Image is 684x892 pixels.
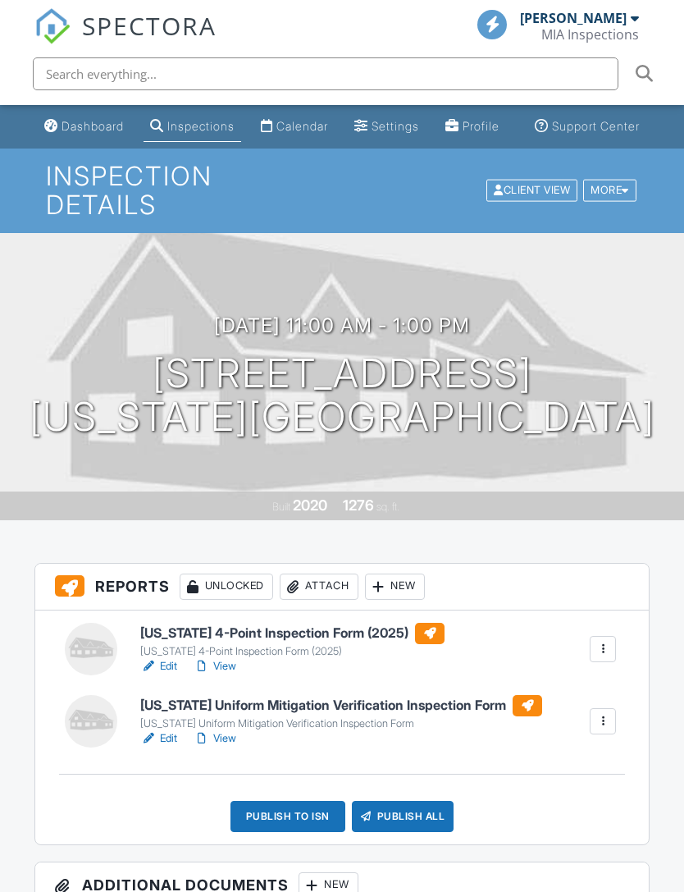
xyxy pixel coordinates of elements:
div: More [583,180,636,202]
div: Profile [463,119,499,133]
div: Client View [486,180,577,202]
h1: [STREET_ADDRESS] [US_STATE][GEOGRAPHIC_DATA] [30,352,655,439]
a: View [194,730,236,747]
a: Inspections [144,112,241,142]
div: Attach [280,574,358,600]
div: Publish All [352,801,454,832]
span: Built [272,501,290,513]
a: Settings [348,112,426,142]
div: MIA Inspections [541,26,639,43]
input: Search everything... [33,57,618,90]
a: [US_STATE] 4-Point Inspection Form (2025) [US_STATE] 4-Point Inspection Form (2025) [140,623,445,659]
span: SPECTORA [82,8,217,43]
a: Client View [485,184,581,196]
div: Dashboard [62,119,124,133]
div: Inspections [167,119,235,133]
a: Dashboard [38,112,130,142]
div: [US_STATE] 4-Point Inspection Form (2025) [140,645,445,658]
h6: [US_STATE] Uniform Mitigation Verification Inspection Form [140,695,542,716]
div: Settings [372,119,419,133]
a: SPECTORA [34,22,217,57]
a: [US_STATE] Uniform Mitigation Verification Inspection Form [US_STATE] Uniform Mitigation Verifica... [140,695,542,731]
h3: Reports [35,564,650,611]
a: Edit [140,658,177,675]
div: 1276 [343,496,374,514]
div: Calendar [276,119,328,133]
div: Unlocked [180,574,273,600]
a: Support Center [528,112,646,142]
div: Publish to ISN [230,801,345,832]
a: Profile [439,112,506,142]
div: New [365,574,425,600]
h1: Inspection Details [46,162,638,219]
div: Support Center [552,119,640,133]
a: Calendar [254,112,335,142]
div: [US_STATE] Uniform Mitigation Verification Inspection Form [140,717,542,730]
div: 2020 [293,496,327,514]
a: Edit [140,730,177,747]
span: sq. ft. [376,501,399,513]
a: View [194,658,236,675]
h6: [US_STATE] 4-Point Inspection Form (2025) [140,623,445,644]
div: [PERSON_NAME] [520,10,627,26]
img: The Best Home Inspection Software - Spectora [34,8,71,44]
h3: [DATE] 11:00 am - 1:00 pm [214,314,470,336]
